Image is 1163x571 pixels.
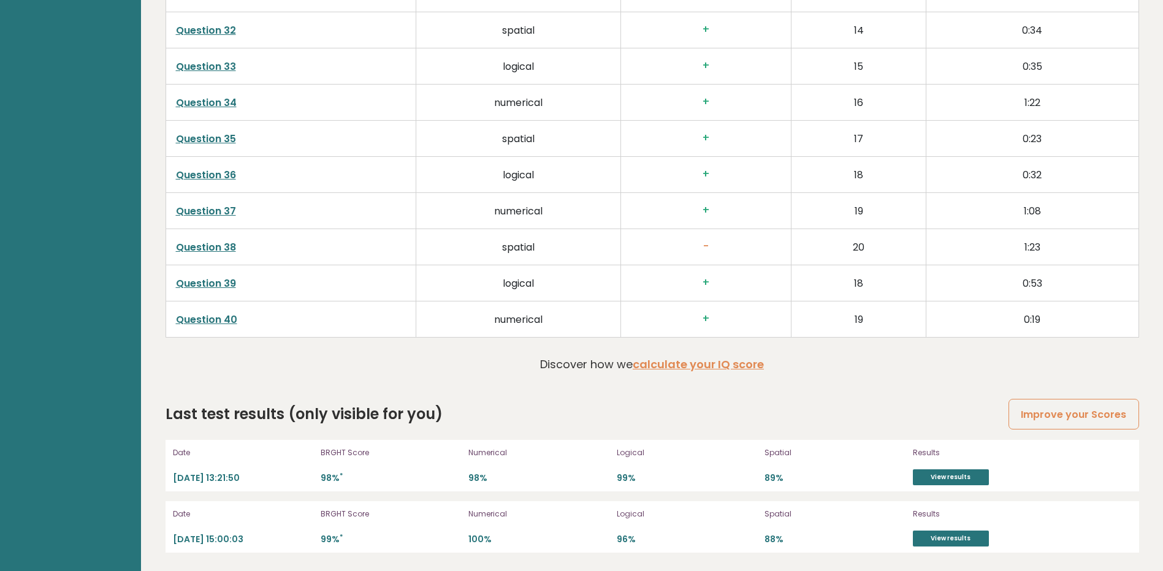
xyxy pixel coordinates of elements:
td: spatial [416,121,621,157]
h3: + [631,23,780,36]
td: 16 [791,85,926,121]
p: Date [173,447,313,458]
p: 88% [765,534,905,545]
h3: - [631,240,780,253]
td: logical [416,157,621,193]
td: spatial [416,12,621,48]
td: 0:32 [926,157,1138,193]
p: Numerical [468,447,609,458]
a: Question 32 [176,23,236,37]
p: Logical [617,509,757,520]
a: Question 40 [176,312,237,327]
td: numerical [416,85,621,121]
p: Results [913,447,1042,458]
h2: Last test results (only visible for you) [166,403,443,425]
p: BRGHT Score [321,509,461,520]
td: 0:53 [926,265,1138,301]
td: logical [416,48,621,85]
td: 0:35 [926,48,1138,85]
a: Question 33 [176,59,236,74]
p: Spatial [765,509,905,520]
a: View results [913,469,989,485]
h3: + [631,204,780,217]
td: 18 [791,265,926,301]
p: 89% [765,472,905,484]
td: 14 [791,12,926,48]
td: spatial [416,229,621,265]
p: [DATE] 13:21:50 [173,472,313,484]
a: Question 36 [176,168,236,182]
p: 99% [321,534,461,545]
td: 15 [791,48,926,85]
td: 18 [791,157,926,193]
td: numerical [416,301,621,338]
td: 0:34 [926,12,1138,48]
a: Question 35 [176,132,236,146]
a: View results [913,531,989,546]
a: Question 39 [176,276,236,290]
h3: + [631,168,780,181]
a: Question 34 [176,96,237,110]
p: 98% [321,472,461,484]
a: Question 37 [176,204,236,218]
p: Numerical [468,509,609,520]
td: 20 [791,229,926,265]
p: BRGHT Score [321,447,461,458]
p: Spatial [765,447,905,458]
p: 96% [617,534,757,545]
td: 0:19 [926,301,1138,338]
h3: + [631,96,780,108]
td: 19 [791,301,926,338]
p: 99% [617,472,757,484]
td: 19 [791,193,926,229]
p: Discover how we [540,356,764,372]
td: 17 [791,121,926,157]
td: numerical [416,193,621,229]
p: Logical [617,447,757,458]
h3: + [631,132,780,145]
a: Question 38 [176,240,236,254]
td: 1:23 [926,229,1138,265]
td: 0:23 [926,121,1138,157]
p: [DATE] 15:00:03 [173,534,313,545]
p: 98% [468,472,609,484]
td: logical [416,265,621,301]
a: Improve your Scores [1009,399,1138,430]
p: Date [173,509,313,520]
p: Results [913,509,1042,520]
td: 1:22 [926,85,1138,121]
h3: + [631,276,780,289]
h3: + [631,312,780,325]
td: 1:08 [926,193,1138,229]
h3: + [631,59,780,72]
a: calculate your IQ score [633,357,764,372]
p: 100% [468,534,609,545]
